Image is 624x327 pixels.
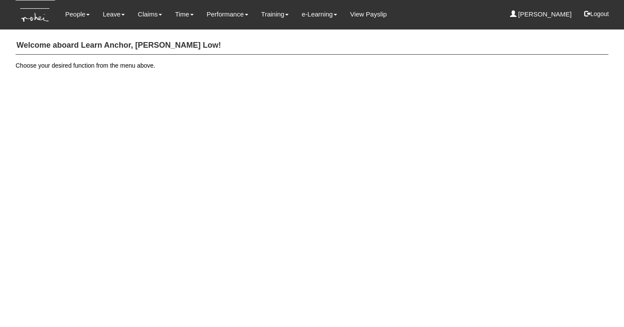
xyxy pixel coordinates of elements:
[65,4,90,24] a: People
[16,61,608,70] p: Choose your desired function from the menu above.
[16,37,608,55] h4: Welcome aboard Learn Anchor, [PERSON_NAME] Low!
[207,4,248,24] a: Performance
[103,4,125,24] a: Leave
[138,4,162,24] a: Claims
[350,4,387,24] a: View Payslip
[261,4,289,24] a: Training
[175,4,194,24] a: Time
[302,4,337,24] a: e-Learning
[16,0,55,29] img: KTs7HI1dOZG7tu7pUkOpGGQAiEQAiEQAj0IhBB1wtXDg6BEAiBEAiBEAiB4RGIoBtemSRFIRACIRACIRACIdCLQARdL1w5OAR...
[578,3,615,24] button: Logout
[510,4,572,24] a: [PERSON_NAME]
